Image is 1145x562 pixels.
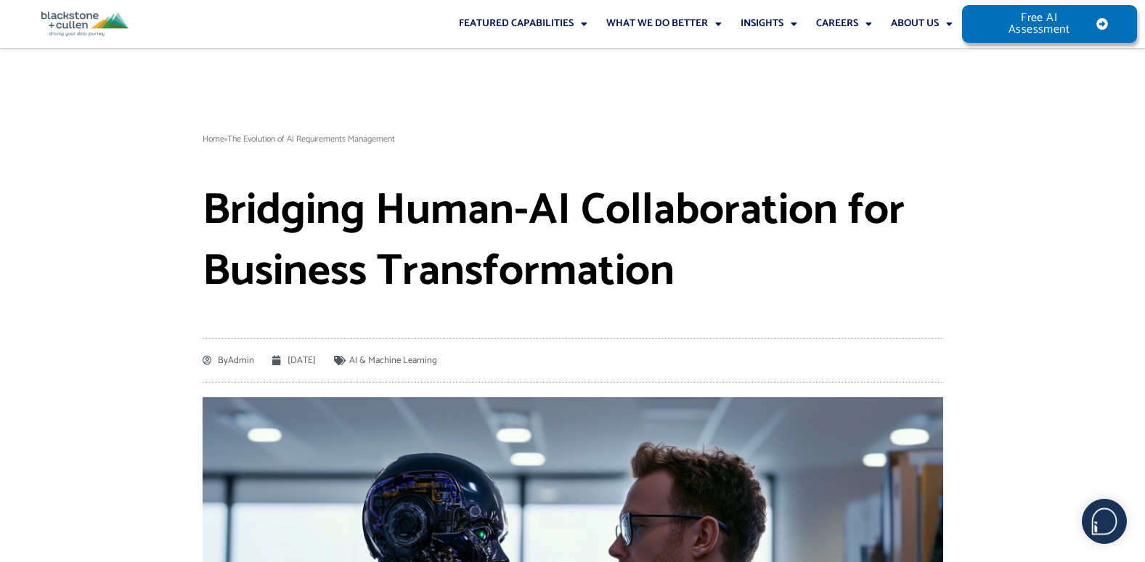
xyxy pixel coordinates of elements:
a: Home [203,132,224,146]
span: The Evolution of AI Requirements Management [227,132,395,146]
a: AI & Machine Learning [349,353,437,368]
a: Free AI Assessment [962,5,1137,43]
span: By [218,353,228,368]
nav: breadcrumbs [203,129,943,150]
span: Admin [212,350,254,372]
span: » [224,132,227,146]
a: [DATE] [272,350,316,372]
time: [DATE] [288,353,316,368]
a: ByAdmin [203,350,254,372]
img: users%2F5SSOSaKfQqXq3cFEnIZRYMEs4ra2%2Fmedia%2Fimages%2F-Bulle%20blanche%20sans%20fond%20%2B%20ma... [1083,500,1126,543]
span: Free AI Assessment [991,12,1086,36]
h1: Bridging Human-AI Collaboration for Business Transformation [203,180,943,302]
